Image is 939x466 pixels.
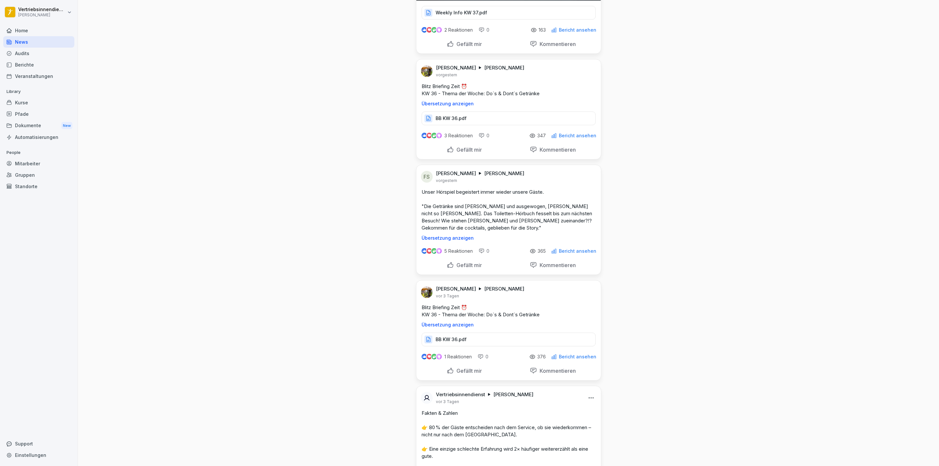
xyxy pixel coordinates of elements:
[436,65,476,71] p: [PERSON_NAME]
[422,11,596,18] a: Weekly Info KW 37.pdf
[436,391,485,398] p: Vertriebsinnendienst
[537,262,576,268] p: Kommentieren
[3,108,74,120] a: Pfade
[422,304,596,318] p: Blitz Briefing Zeit ⏰ KW 36 - Thema der Woche: Do´s & Dont´s Getränke
[3,97,74,108] a: Kurse
[422,27,427,33] img: like
[422,117,596,124] a: BB KW 36.pdf
[479,132,489,139] div: 0
[61,122,72,129] div: New
[427,27,432,32] img: love
[537,368,576,374] p: Kommentieren
[484,170,524,177] p: [PERSON_NAME]
[484,286,524,292] p: [PERSON_NAME]
[3,438,74,449] div: Support
[431,248,437,254] img: celebrate
[436,72,457,78] p: vorgestern
[422,83,596,97] p: Blitz Briefing Zeit ⏰ KW 36 - Thema der Woche: Do´s & Dont´s Getränke
[444,27,473,33] p: 2 Reaktionen
[431,27,437,33] img: celebrate
[3,449,74,461] a: Einstellungen
[18,13,66,17] p: [PERSON_NAME]
[538,248,546,254] p: 365
[422,101,596,106] p: Übersetzung anzeigen
[479,27,489,33] div: 0
[436,248,442,254] img: inspiring
[537,146,576,153] p: Kommentieren
[422,235,596,241] p: Übersetzung anzeigen
[454,262,482,268] p: Gefällt mir
[3,181,74,192] a: Standorte
[421,286,433,298] img: ahtvx1qdgs31qf7oeejj87mb.png
[18,7,66,12] p: Vertriebsinnendienst
[559,248,596,254] p: Bericht ansehen
[422,338,596,345] a: BB KW 36.pdf
[444,248,473,254] p: 5 Reaktionen
[559,354,596,359] p: Bericht ansehen
[3,169,74,181] a: Gruppen
[436,27,442,33] img: inspiring
[431,133,437,138] img: celebrate
[436,354,442,360] img: inspiring
[436,115,467,122] p: BB KW 36.pdf
[3,25,74,36] a: Home
[479,248,489,254] div: 0
[421,65,433,77] img: ahtvx1qdgs31qf7oeejj87mb.png
[454,146,482,153] p: Gefällt mir
[454,41,482,47] p: Gefällt mir
[422,354,427,359] img: like
[436,133,442,139] img: inspiring
[493,391,533,398] p: [PERSON_NAME]
[559,133,596,138] p: Bericht ansehen
[3,158,74,169] a: Mitarbeiter
[537,354,546,359] p: 376
[422,248,427,254] img: like
[454,368,482,374] p: Gefällt mir
[436,336,467,343] p: BB KW 36.pdf
[444,133,473,138] p: 3 Reaktionen
[436,399,459,404] p: vor 3 Tagen
[537,133,546,138] p: 347
[3,147,74,158] p: People
[539,27,546,33] p: 163
[3,59,74,70] a: Berichte
[3,70,74,82] a: Veranstaltungen
[3,48,74,59] a: Audits
[427,354,432,359] img: love
[3,36,74,48] a: News
[444,354,472,359] p: 1 Reaktionen
[3,131,74,143] a: Automatisierungen
[3,120,74,132] a: DokumenteNew
[537,41,576,47] p: Kommentieren
[427,248,432,253] img: love
[484,65,524,71] p: [PERSON_NAME]
[478,353,488,360] div: 0
[436,293,459,299] p: vor 3 Tagen
[422,188,596,232] p: Unser Hörspiel begeistert immer wieder unsere Gäste. "Die Getränke sind [PERSON_NAME] und ausgewo...
[436,178,457,183] p: vorgestern
[427,133,432,138] img: love
[431,354,437,359] img: celebrate
[3,86,74,97] p: Library
[421,171,433,183] div: FS
[436,9,487,16] p: Weekly Info KW 37.pdf
[422,322,596,327] p: Übersetzung anzeigen
[559,27,596,33] p: Bericht ansehen
[422,133,427,138] img: like
[436,286,476,292] p: [PERSON_NAME]
[436,170,476,177] p: [PERSON_NAME]
[3,120,74,132] div: Dokumente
